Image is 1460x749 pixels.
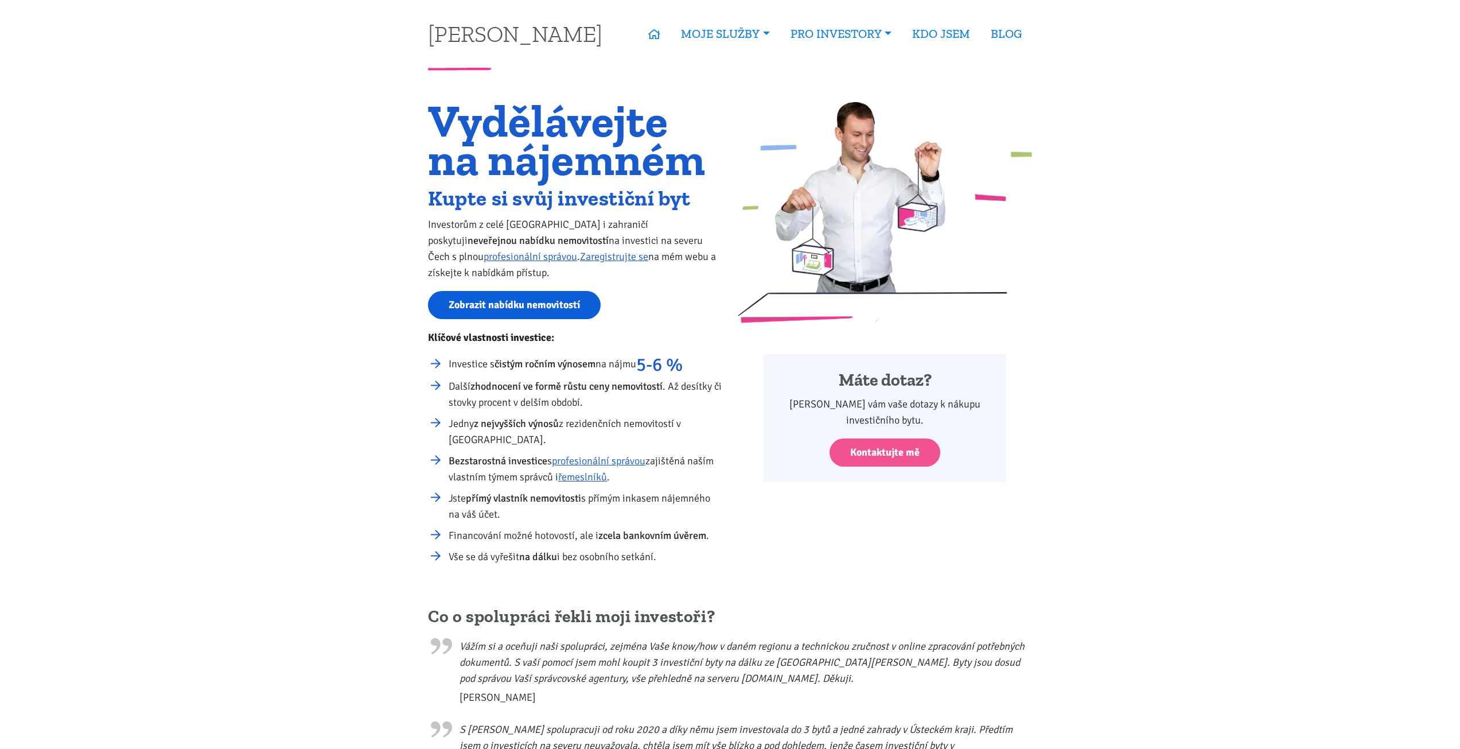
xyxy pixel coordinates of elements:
[519,550,557,563] strong: na dálku
[449,453,722,485] li: s zajištěná naším vlastním týmem správců i .
[428,329,722,346] p: Klíčové vlastnosti investice:
[598,529,706,542] strong: zcela bankovním úvěrem
[780,21,902,47] a: PRO INVESTORY
[484,250,577,263] a: profesionální správou
[428,216,722,281] p: Investorům z celé [GEOGRAPHIC_DATA] i zahraničí poskytuji na investici na severu Čech s plnou . n...
[902,21,980,47] a: KDO JSEM
[495,358,595,370] strong: čistým ročním výnosem
[580,250,648,263] a: Zaregistrujte se
[558,471,607,483] a: řemeslníků
[468,234,609,247] strong: neveřejnou nabídku nemovitostí
[428,22,602,45] a: [PERSON_NAME]
[449,455,547,467] strong: Bezstarostná investice
[449,527,722,544] li: Financování možné hotovostí, ale i .
[449,549,722,565] li: Vše se dá vyřešit i bez osobního setkání.
[428,102,722,178] h1: Vydělávejte na nájemném
[466,492,581,504] strong: přímý vlastník nemovitosti
[830,438,940,467] a: Kontaktujte mě
[449,416,722,448] li: Jedny z rezidenčních nemovitostí v [GEOGRAPHIC_DATA].
[428,291,601,319] a: Zobrazit nabídku nemovitostí
[779,370,991,391] h4: Máte dotaz?
[980,21,1032,47] a: BLOG
[428,606,1032,628] h2: Co o spolupráci řekli moji investoři?
[449,356,722,373] li: Investice s na nájmu
[460,689,1032,705] span: [PERSON_NAME]
[428,189,722,208] h2: Kupte si svůj investiční byt
[474,417,559,430] strong: z nejvyšších výnosů
[470,380,663,393] strong: zhodnocení ve formě růstu ceny nemovitostí
[779,396,991,428] p: [PERSON_NAME] vám vaše dotazy k nákupu investičního bytu.
[428,632,1032,705] blockquote: Vážím si a oceňuji naši spolupráci, zejména Vaše know/how v daném regionu a technickou zručnost v...
[671,21,780,47] a: MOJE SLUŽBY
[552,455,645,467] a: profesionální správou
[636,354,683,376] strong: 5-6 %
[449,490,722,522] li: Jste s přímým inkasem nájemného na váš účet.
[449,378,722,410] li: Další . Až desítky či stovky procent v delším období.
